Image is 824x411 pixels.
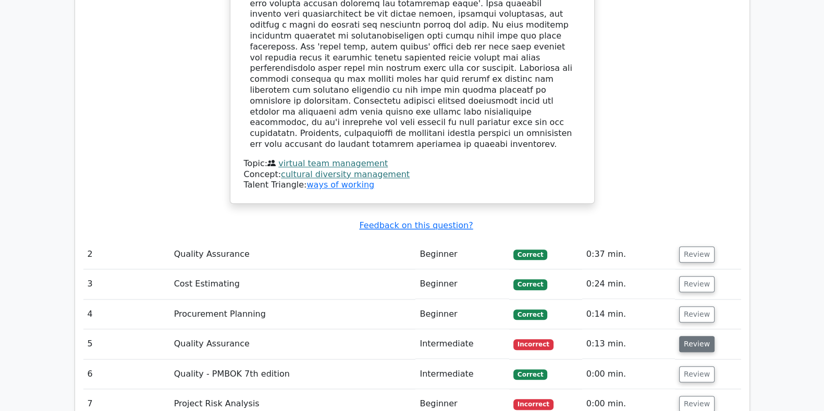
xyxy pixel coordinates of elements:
[679,366,715,382] button: Review
[244,158,581,191] div: Talent Triangle:
[679,276,715,292] button: Review
[83,359,170,389] td: 6
[415,240,509,269] td: Beginner
[170,300,416,329] td: Procurement Planning
[170,359,416,389] td: Quality - PMBOK 7th edition
[83,240,170,269] td: 2
[281,169,410,179] a: cultural diversity management
[170,329,416,359] td: Quality Assurance
[83,300,170,329] td: 4
[83,269,170,299] td: 3
[244,169,581,180] div: Concept:
[513,309,547,320] span: Correct
[679,336,715,352] button: Review
[170,269,416,299] td: Cost Estimating
[513,399,554,409] span: Incorrect
[513,339,554,350] span: Incorrect
[582,269,675,299] td: 0:24 min.
[582,300,675,329] td: 0:14 min.
[679,306,715,322] button: Review
[513,250,547,260] span: Correct
[415,359,509,389] td: Intermediate
[513,369,547,380] span: Correct
[513,279,547,290] span: Correct
[582,240,675,269] td: 0:37 min.
[244,158,581,169] div: Topic:
[582,359,675,389] td: 0:00 min.
[679,246,715,263] button: Review
[83,329,170,359] td: 5
[415,300,509,329] td: Beginner
[170,240,416,269] td: Quality Assurance
[306,180,374,190] a: ways of working
[359,220,473,230] a: Feedback on this question?
[278,158,388,168] a: virtual team management
[415,269,509,299] td: Beginner
[582,329,675,359] td: 0:13 min.
[415,329,509,359] td: Intermediate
